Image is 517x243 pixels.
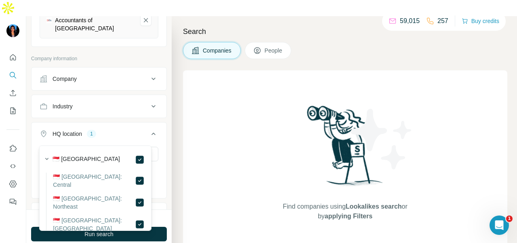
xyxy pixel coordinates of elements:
[280,202,410,221] span: Find companies using or by
[53,194,135,211] label: 🇸🇬 [GEOGRAPHIC_DATA]: Northeast
[53,102,73,110] div: Industry
[46,17,52,23] img: Institute of Certified Public Accountants of Singapore-logo
[506,216,513,222] span: 1
[55,8,134,32] div: Institute of Certified Public Accountants of [GEOGRAPHIC_DATA]
[346,203,402,210] span: Lookalikes search
[183,26,507,37] h4: Search
[53,130,82,138] div: HQ location
[6,86,19,100] button: Enrich CSV
[6,50,19,65] button: Quick start
[437,16,448,26] p: 257
[6,159,19,173] button: Use Surfe API
[32,69,166,89] button: Company
[32,124,166,147] button: HQ location1
[203,46,232,55] span: Companies
[345,103,418,175] img: Surfe Illustration - Stars
[6,177,19,191] button: Dashboard
[6,141,19,156] button: Use Surfe on LinkedIn
[31,55,167,62] p: Company information
[6,68,19,82] button: Search
[32,205,166,224] button: Annual revenue ($)
[265,46,283,55] span: People
[31,227,167,241] button: Run search
[6,104,19,118] button: My lists
[6,24,19,37] img: Avatar
[490,216,509,235] iframe: Intercom live chat
[32,97,166,116] button: Industry
[140,15,151,26] button: Institute of Certified Public Accountants of Singapore-remove-button
[303,104,387,194] img: Surfe Illustration - Woman searching with binoculars
[325,213,372,220] span: applying Filters
[53,173,135,189] label: 🇸🇬 [GEOGRAPHIC_DATA]: Central
[87,130,96,137] div: 1
[53,155,120,165] label: 🇸🇬 [GEOGRAPHIC_DATA]
[462,15,499,27] button: Buy credits
[6,194,19,209] button: Feedback
[53,216,135,232] label: 🇸🇬 [GEOGRAPHIC_DATA]: [GEOGRAPHIC_DATA]
[400,16,420,26] p: 59,015
[84,230,113,238] span: Run search
[53,75,77,83] div: Company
